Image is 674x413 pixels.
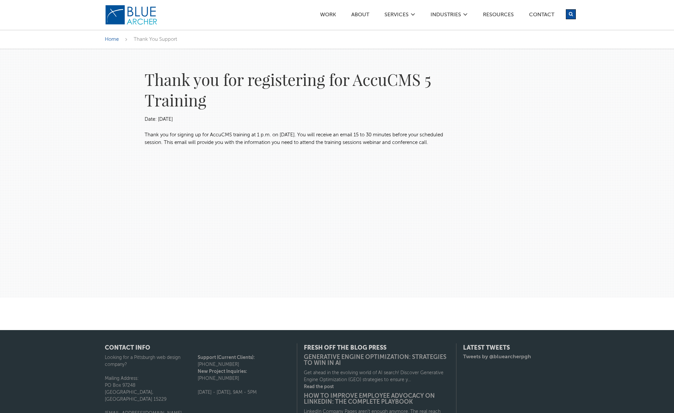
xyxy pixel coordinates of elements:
[145,69,450,110] h1: Thank you for registering for AccuCMS 5 Training
[145,116,450,123] p: Date: [DATE]
[198,389,291,396] p: [DATE] - [DATE], 9AM - 5PM
[483,12,514,19] a: Resources
[134,37,177,42] span: Thank You Support
[105,5,158,25] img: Blue Archer Logo
[351,12,370,19] a: ABOUT
[529,12,555,19] a: Contact
[304,354,449,366] a: Generative Engine Optimization: Strategies to Win in AI
[105,345,290,351] h4: CONTACT INFO
[304,345,449,351] h4: Fresh Off the Blog Press
[105,375,198,403] p: Mailing Address: PO Box 97248 [GEOGRAPHIC_DATA], [GEOGRAPHIC_DATA] 15229
[304,370,449,383] p: Get ahead in the evolving world of AI search! Discover Generative Engine Optimization (GEO) strat...
[198,355,255,360] strong: Support (Current Clients):
[430,12,461,19] a: Industries
[384,12,409,19] a: SERVICES
[105,37,119,42] a: Home
[198,369,247,374] strong: New Project Inquiries:
[320,12,336,19] a: Work
[463,354,531,360] a: Tweets by @bluearcherpgh
[304,393,449,405] a: How to Improve Employee Advocacy on LinkedIn: The Complete Playbook
[105,354,198,368] p: Looking for a Pittsburgh web design company?
[463,345,569,351] h4: Latest Tweets
[145,131,450,146] p: ​Thank you for signing up for AccuCMS training at 1 p.m. on [DATE]. You will receive an email 15 ...
[198,354,291,368] p: [PHONE_NUMBER]
[304,383,449,390] a: Read the post
[198,368,291,382] p: [PHONE_NUMBER]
